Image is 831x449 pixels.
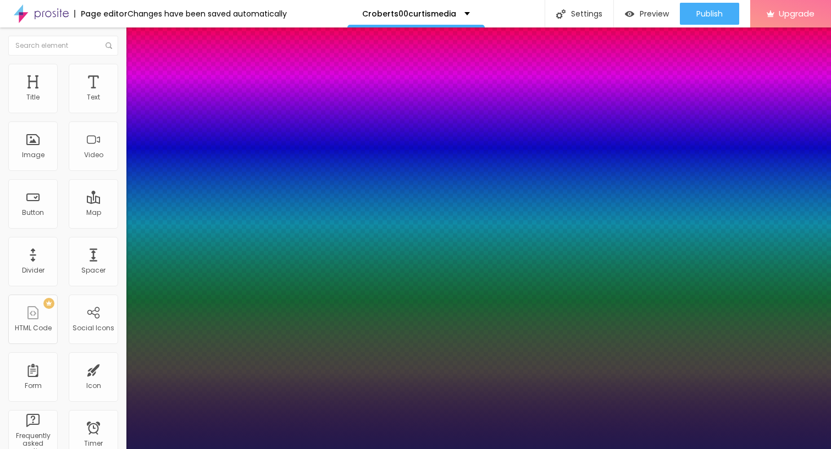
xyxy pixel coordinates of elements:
img: Icone [106,42,112,49]
span: Publish [696,9,723,18]
div: Divider [22,267,45,274]
div: Spacer [81,267,106,274]
div: Text [87,93,100,101]
p: Croberts00curtismedia [362,10,456,18]
div: Map [86,209,101,217]
div: Icon [86,382,101,390]
div: Video [84,151,103,159]
div: Changes have been saved automatically [128,10,287,18]
img: Icone [556,9,566,19]
button: Publish [680,3,739,25]
div: Image [22,151,45,159]
div: Page editor [74,10,128,18]
span: Preview [640,9,669,18]
div: Title [26,93,40,101]
img: view-1.svg [625,9,634,19]
div: Button [22,209,44,217]
div: Social Icons [73,324,114,332]
button: Preview [614,3,680,25]
input: Search element [8,36,118,56]
div: Form [25,382,42,390]
div: Timer [84,440,103,447]
div: HTML Code [15,324,52,332]
span: Upgrade [779,9,815,18]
